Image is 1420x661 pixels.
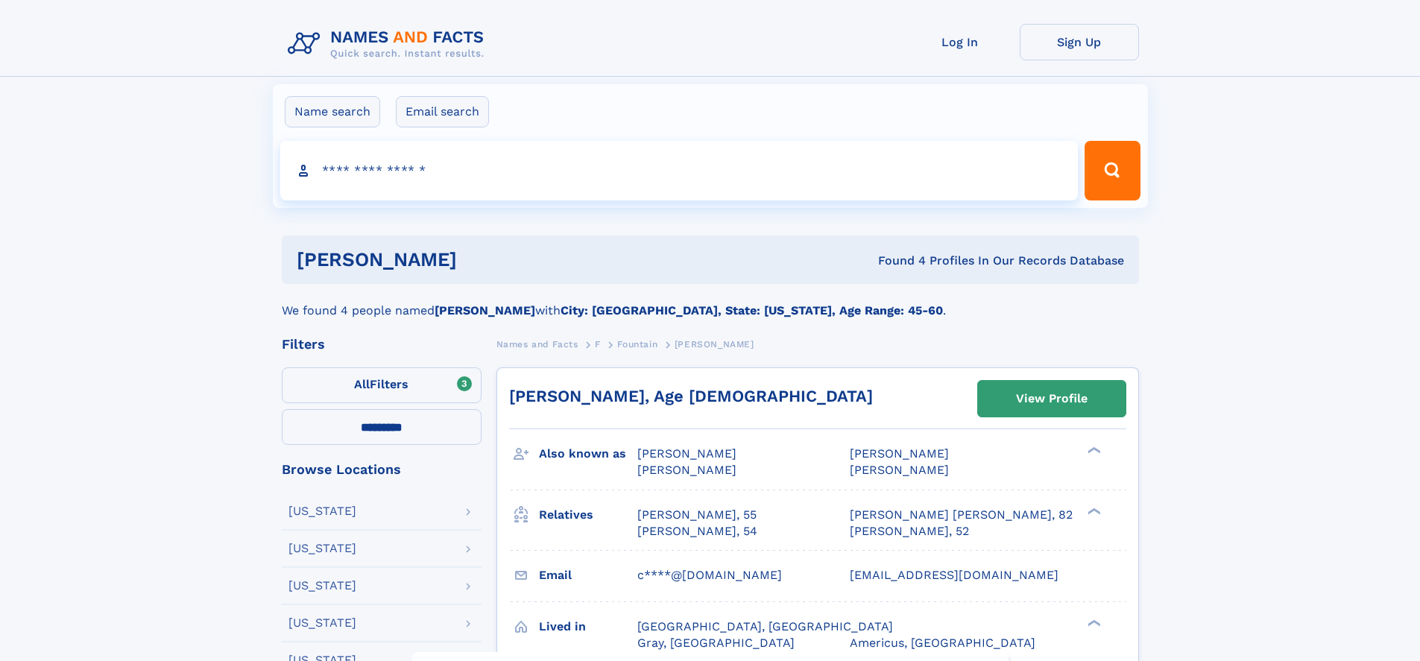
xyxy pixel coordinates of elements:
[900,24,1020,60] a: Log In
[667,253,1124,269] div: Found 4 Profiles In Our Records Database
[617,339,657,350] span: Fountain
[637,636,795,650] span: Gray, [GEOGRAPHIC_DATA]
[637,507,757,523] a: [PERSON_NAME], 55
[539,563,637,588] h3: Email
[288,580,356,592] div: [US_STATE]
[288,617,356,629] div: [US_STATE]
[396,96,489,127] label: Email search
[354,377,370,391] span: All
[637,523,757,540] a: [PERSON_NAME], 54
[297,250,668,269] h1: [PERSON_NAME]
[288,543,356,554] div: [US_STATE]
[637,446,736,461] span: [PERSON_NAME]
[285,96,380,127] label: Name search
[539,502,637,528] h3: Relatives
[850,507,1073,523] a: [PERSON_NAME] [PERSON_NAME], 82
[595,335,601,353] a: F
[1020,24,1139,60] a: Sign Up
[509,387,873,405] a: [PERSON_NAME], Age [DEMOGRAPHIC_DATA]
[539,614,637,639] h3: Lived in
[282,24,496,64] img: Logo Names and Facts
[850,463,949,477] span: [PERSON_NAME]
[496,335,578,353] a: Names and Facts
[282,367,482,403] label: Filters
[637,619,893,633] span: [GEOGRAPHIC_DATA], [GEOGRAPHIC_DATA]
[539,441,637,467] h3: Also known as
[280,141,1079,200] input: search input
[1084,506,1102,516] div: ❯
[850,636,1035,650] span: Americus, [GEOGRAPHIC_DATA]
[850,523,969,540] a: [PERSON_NAME], 52
[850,446,949,461] span: [PERSON_NAME]
[1084,446,1102,455] div: ❯
[1085,141,1140,200] button: Search Button
[1016,382,1088,416] div: View Profile
[1084,618,1102,627] div: ❯
[675,339,754,350] span: [PERSON_NAME]
[282,284,1139,320] div: We found 4 people named with .
[617,335,657,353] a: Fountain
[282,338,482,351] div: Filters
[288,505,356,517] div: [US_STATE]
[282,463,482,476] div: Browse Locations
[595,339,601,350] span: F
[561,303,943,317] b: City: [GEOGRAPHIC_DATA], State: [US_STATE], Age Range: 45-60
[978,381,1126,417] a: View Profile
[637,463,736,477] span: [PERSON_NAME]
[435,303,535,317] b: [PERSON_NAME]
[850,568,1058,582] span: [EMAIL_ADDRESS][DOMAIN_NAME]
